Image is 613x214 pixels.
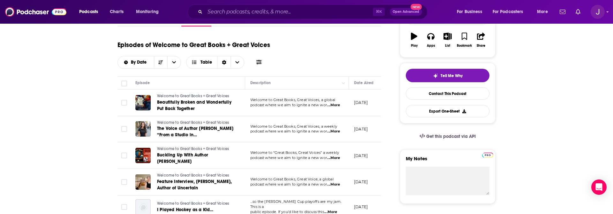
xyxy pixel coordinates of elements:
div: Play [411,44,418,48]
img: Podchaser Pro [482,153,493,158]
span: Podcasts [79,7,98,16]
span: Welcome to Great Books + Great Voices [157,173,229,178]
a: Welcome to Great Books + Great Voices [157,93,234,99]
a: Contact This Podcast [406,87,489,100]
button: List [439,28,456,52]
p: [DATE] [354,153,368,158]
span: ...More [327,129,340,134]
span: Logged in as josephpapapr [591,5,605,19]
span: Charts [110,7,124,16]
a: Show notifications dropdown [573,6,583,17]
span: Welcome to “Great Books, Great Voices” a weekly [250,150,339,155]
span: Welcome to Great Books + Great Voices [157,120,229,125]
span: I Played Hockey as a Kid… [157,207,213,212]
button: Show profile menu [591,5,605,19]
a: Pro website [482,152,493,158]
a: Beautifully Broken and Wonderfully Put Back Together [157,99,234,112]
span: Toggle select row [121,153,127,158]
span: Toggle select row [121,179,127,185]
p: [DATE] [354,179,368,185]
div: Description [250,79,271,87]
a: Welcome to Great Books + Great Voices [157,120,234,126]
span: Feature Interview, [PERSON_NAME], Author of Uncertain [157,179,232,191]
div: Search podcasts, credits, & more... [193,4,434,19]
a: Show notifications dropdown [557,6,568,17]
span: By Date [131,60,149,65]
div: Open Intercom Messenger [591,179,607,195]
span: ...More [327,182,340,187]
a: Feature Interview, [PERSON_NAME], Author of Uncertain [157,178,234,191]
div: Sort Direction [217,56,231,68]
button: open menu [118,60,154,65]
img: User Profile [591,5,605,19]
button: open menu [132,7,167,17]
p: [DATE] [354,100,368,105]
label: My Notes [406,155,489,167]
span: Welcome to Great Books + Great Voices [157,94,229,98]
span: Get this podcast via API [426,134,476,139]
span: New [411,4,422,10]
a: The Voice of Author [PERSON_NAME] “From a Studio in [GEOGRAPHIC_DATA].” [157,125,234,138]
span: Toggle select row [121,204,127,210]
button: open menu [75,7,106,17]
img: tell me why sparkle [433,73,438,78]
div: Bookmark [457,44,472,48]
span: ...More [327,155,340,161]
a: Welcome to Great Books + Great Voices [157,173,234,178]
a: Charts [106,7,127,17]
a: Welcome to Great Books + Great Voices [157,146,234,152]
h2: Choose List sort [117,56,181,69]
button: Play [406,28,422,52]
span: Welcome to Great Books + Great Voices [157,201,229,206]
span: For Podcasters [493,7,523,16]
a: Buckling Up With Author [PERSON_NAME] [157,152,234,165]
span: For Business [457,7,482,16]
span: Open Advanced [393,10,419,13]
span: podcast where we aim to ignite a new wor [250,182,327,186]
div: Episode [135,79,150,87]
div: Date Aired [354,79,374,87]
div: Share [477,44,485,48]
span: More [537,7,548,16]
button: Apps [422,28,439,52]
div: List [445,44,450,48]
button: open menu [167,56,181,68]
span: Welcome to Great Books, Great Voice, a global [250,177,334,181]
button: Open AdvancedNew [390,8,422,16]
a: I Played Hockey as a Kid… [157,207,233,213]
span: Tell Me Why [441,73,463,78]
button: Column Actions [340,79,347,87]
button: Choose View [186,56,245,69]
span: ⌘ K [373,8,385,16]
button: Export One-Sheet [406,105,489,117]
span: Welcome to Great Books, Great Voices, a weekly [250,124,337,129]
span: podcast where we aim to ignite a new wor [250,103,327,107]
button: open menu [488,7,533,17]
h1: Episodes of Welcome to Great Books + Great Voices [117,41,270,49]
span: public episode. If you'd like to discuss this [250,210,324,214]
button: Bookmark [456,28,473,52]
span: …so the [PERSON_NAME] Cup playoffs are my jam. This is a [250,199,341,209]
span: Welcome to Great Books + Great Voices [157,147,229,151]
span: Monitoring [136,7,159,16]
span: Beautifully Broken and Wonderfully Put Back Together [157,99,231,111]
button: open menu [452,7,490,17]
div: Apps [427,44,435,48]
span: Welcome to Great Books, Great Voices, a global [250,98,335,102]
a: Get this podcast via API [414,129,481,144]
p: [DATE] [354,126,368,132]
input: Search podcasts, credits, & more... [205,7,373,17]
button: tell me why sparkleTell Me Why [406,69,489,82]
span: Toggle select row [121,100,127,106]
button: Sort Direction [154,56,167,68]
span: The Voice of Author [PERSON_NAME] “From a Studio in [GEOGRAPHIC_DATA].” [157,126,234,144]
span: Table [201,60,212,65]
img: Podchaser - Follow, Share and Rate Podcasts [5,6,66,18]
button: open menu [533,7,556,17]
span: Toggle select row [121,126,127,132]
button: Share [473,28,489,52]
span: Buckling Up With Author [PERSON_NAME] [157,152,208,164]
span: podcast where we aim to ignite a new wor [250,129,327,133]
